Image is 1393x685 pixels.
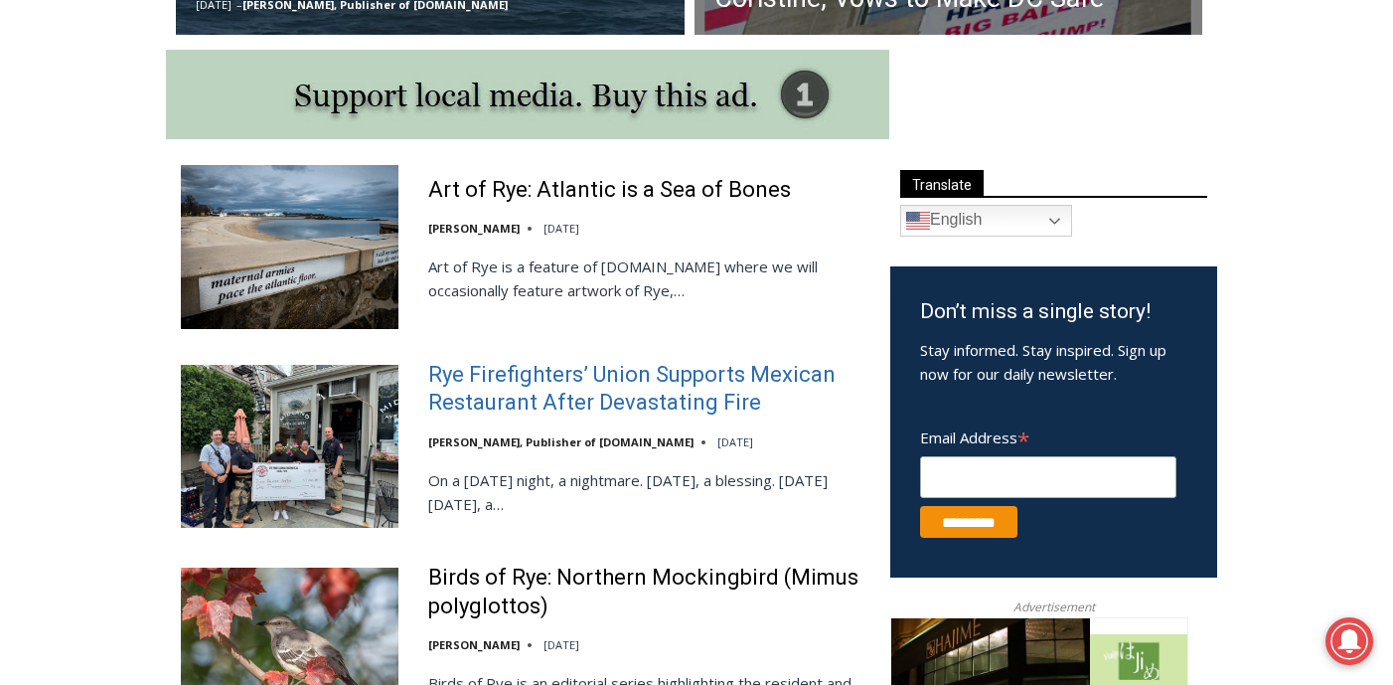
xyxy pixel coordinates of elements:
p: Art of Rye is a feature of [DOMAIN_NAME] where we will occasionally feature artwork of Rye,… [428,255,864,302]
span: Open Tues. - Sun. [PHONE_NUMBER] [6,205,195,280]
h3: Don’t miss a single story! [920,296,1187,328]
a: Art of Rye: Atlantic is a Sea of Bones [428,176,791,205]
a: [PERSON_NAME], Publisher of [DOMAIN_NAME] [428,434,694,449]
span: Intern @ [DOMAIN_NAME] [520,198,921,243]
a: English [900,205,1072,237]
img: support local media, buy this ad [166,50,889,139]
img: Art of Rye: Atlantic is a Sea of Bones [181,165,398,328]
div: Birthdays, Graduations, Any Private Event [130,36,491,55]
a: Book [PERSON_NAME]'s Good Humor for Your Event [590,6,717,90]
a: [PERSON_NAME] [428,637,520,652]
span: Advertisement [994,598,1115,616]
p: On a [DATE] night, a nightmare. [DATE], a blessing. [DATE][DATE], a… [428,468,864,516]
time: [DATE] [717,434,753,449]
div: "Chef [PERSON_NAME] omakase menu is nirvana for lovers of great Japanese food." [205,124,292,238]
a: [PERSON_NAME] [428,221,520,236]
img: en [906,209,930,233]
a: Birds of Rye: Northern Mockingbird (Mimus polyglottos) [428,564,864,620]
a: Rye Firefighters’ Union Supports Mexican Restaurant After Devastating Fire [428,361,864,418]
img: Rye Firefighters’ Union Supports Mexican Restaurant After Devastating Fire [181,365,398,528]
a: Intern @ [DOMAIN_NAME] [478,193,963,248]
a: Open Tues. - Sun. [PHONE_NUMBER] [1,200,200,248]
span: Translate [900,170,984,197]
h4: Book [PERSON_NAME]'s Good Humor for Your Event [605,21,692,77]
p: Stay informed. Stay inspired. Sign up now for our daily newsletter. [920,338,1187,386]
time: [DATE] [543,637,579,652]
div: Apply Now <> summer and RHS senior internships available [502,1,939,193]
label: Email Address [920,418,1176,453]
time: [DATE] [543,221,579,236]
